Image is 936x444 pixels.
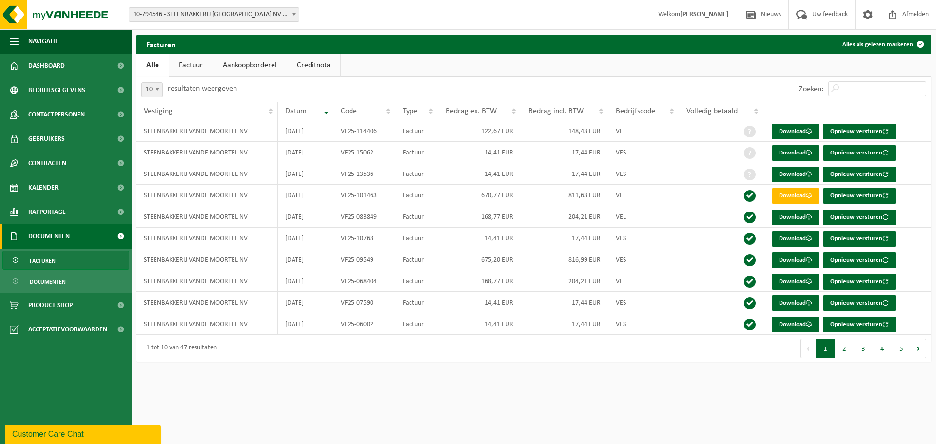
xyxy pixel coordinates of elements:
[608,313,679,335] td: VES
[278,142,334,163] td: [DATE]
[395,249,438,270] td: Factuur
[823,317,896,332] button: Opnieuw versturen
[5,423,163,444] iframe: chat widget
[680,11,729,18] strong: [PERSON_NAME]
[772,252,819,268] a: Download
[800,339,816,358] button: Previous
[2,272,129,290] a: Documenten
[608,142,679,163] td: VES
[823,274,896,290] button: Opnieuw versturen
[136,120,278,142] td: STEENBAKKERIJ VANDE MOORTEL NV
[521,185,608,206] td: 811,63 EUR
[333,313,395,335] td: VF25-06002
[823,167,896,182] button: Opnieuw versturen
[28,127,65,151] span: Gebruikers
[835,339,854,358] button: 2
[438,313,521,335] td: 14,41 EUR
[333,163,395,185] td: VF25-13536
[285,107,307,115] span: Datum
[772,210,819,225] a: Download
[28,224,70,249] span: Documenten
[28,293,73,317] span: Product Shop
[608,270,679,292] td: VEL
[911,339,926,358] button: Next
[213,54,287,77] a: Aankoopborderel
[608,206,679,228] td: VEL
[28,78,85,102] span: Bedrijfsgegevens
[395,313,438,335] td: Factuur
[28,29,58,54] span: Navigatie
[772,274,819,290] a: Download
[136,292,278,313] td: STEENBAKKERIJ VANDE MOORTEL NV
[278,270,334,292] td: [DATE]
[608,228,679,249] td: VES
[608,120,679,142] td: VEL
[823,252,896,268] button: Opnieuw versturen
[278,120,334,142] td: [DATE]
[30,272,66,291] span: Documenten
[2,251,129,270] a: Facturen
[333,228,395,249] td: VF25-10768
[136,54,169,77] a: Alle
[521,120,608,142] td: 148,43 EUR
[521,142,608,163] td: 17,44 EUR
[333,206,395,228] td: VF25-083849
[28,102,85,127] span: Contactpersonen
[438,249,521,270] td: 675,20 EUR
[136,249,278,270] td: STEENBAKKERIJ VANDE MOORTEL NV
[438,163,521,185] td: 14,41 EUR
[772,188,819,204] a: Download
[772,145,819,161] a: Download
[521,228,608,249] td: 17,44 EUR
[333,270,395,292] td: VF25-068404
[287,54,340,77] a: Creditnota
[854,339,873,358] button: 3
[608,163,679,185] td: VES
[136,163,278,185] td: STEENBAKKERIJ VANDE MOORTEL NV
[136,35,185,54] h2: Facturen
[799,85,823,93] label: Zoeken:
[521,163,608,185] td: 17,44 EUR
[438,206,521,228] td: 168,77 EUR
[772,124,819,139] a: Download
[823,188,896,204] button: Opnieuw versturen
[395,270,438,292] td: Factuur
[823,210,896,225] button: Opnieuw versturen
[141,340,217,357] div: 1 tot 10 van 47 resultaten
[823,145,896,161] button: Opnieuw versturen
[686,107,738,115] span: Volledig betaald
[278,185,334,206] td: [DATE]
[823,124,896,139] button: Opnieuw versturen
[446,107,497,115] span: Bedrag ex. BTW
[395,142,438,163] td: Factuur
[521,292,608,313] td: 17,44 EUR
[136,313,278,335] td: STEENBAKKERIJ VANDE MOORTEL NV
[816,339,835,358] button: 1
[438,228,521,249] td: 14,41 EUR
[142,83,162,97] span: 10
[278,292,334,313] td: [DATE]
[333,142,395,163] td: VF25-15062
[136,228,278,249] td: STEENBAKKERIJ VANDE MOORTEL NV
[521,206,608,228] td: 204,21 EUR
[873,339,892,358] button: 4
[333,185,395,206] td: VF25-101463
[333,120,395,142] td: VF25-114406
[521,249,608,270] td: 816,99 EUR
[521,313,608,335] td: 17,44 EUR
[136,142,278,163] td: STEENBAKKERIJ VANDE MOORTEL NV
[136,185,278,206] td: STEENBAKKERIJ VANDE MOORTEL NV
[772,167,819,182] a: Download
[438,120,521,142] td: 122,67 EUR
[333,292,395,313] td: VF25-07590
[438,292,521,313] td: 14,41 EUR
[823,295,896,311] button: Opnieuw versturen
[395,292,438,313] td: Factuur
[278,163,334,185] td: [DATE]
[278,206,334,228] td: [DATE]
[136,206,278,228] td: STEENBAKKERIJ VANDE MOORTEL NV
[341,107,357,115] span: Code
[835,35,930,54] button: Alles als gelezen markeren
[772,317,819,332] a: Download
[28,200,66,224] span: Rapportage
